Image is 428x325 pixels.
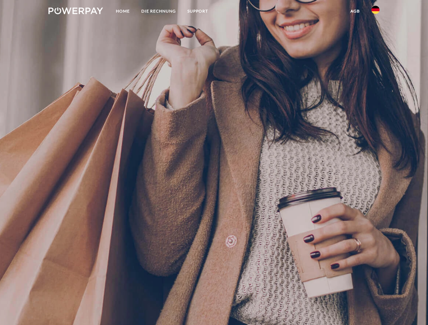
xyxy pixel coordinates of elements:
[182,5,214,17] a: SUPPORT
[371,6,380,14] img: de
[136,5,182,17] a: DIE RECHNUNG
[345,5,366,17] a: agb
[110,5,136,17] a: Home
[48,7,103,14] img: logo-powerpay-white.svg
